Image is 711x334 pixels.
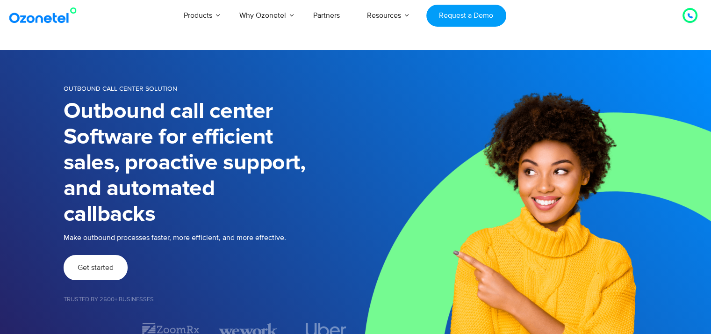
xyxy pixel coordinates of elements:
[78,264,114,271] span: Get started
[64,255,128,280] a: Get started
[64,99,356,227] h1: Outbound call center Software for efficient sales, proactive support, and automated callbacks
[64,232,356,243] p: Make outbound processes faster, more efficient, and more effective.
[426,5,506,27] a: Request a Demo
[64,85,177,93] span: OUTBOUND CALL CENTER SOLUTION
[64,297,356,303] h5: Trusted by 2500+ Businesses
